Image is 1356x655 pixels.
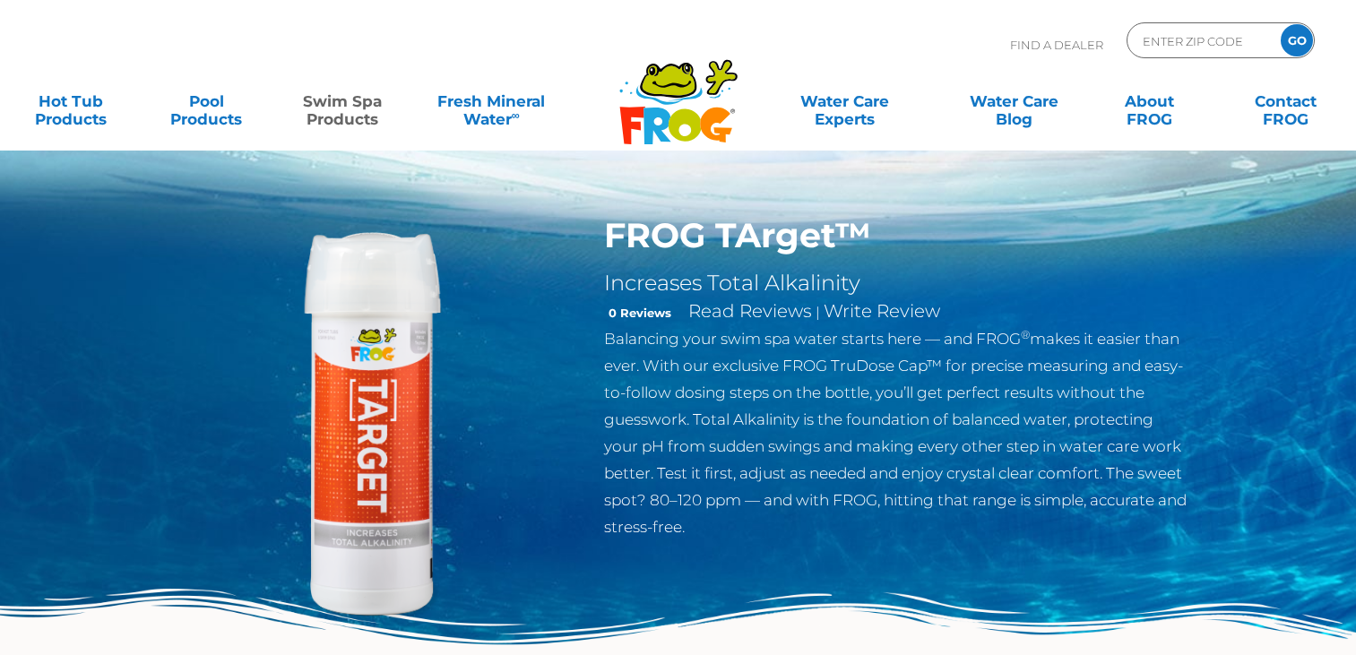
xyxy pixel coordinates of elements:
[824,300,940,322] a: Write Review
[512,108,520,122] sup: ∞
[688,300,812,322] a: Read Reviews
[289,83,395,119] a: Swim SpaProducts
[604,270,1189,297] h2: Increases Total Alkalinity
[1097,83,1203,119] a: AboutFROG
[609,306,671,320] strong: 0 Reviews
[609,36,747,145] img: Frog Products Logo
[18,83,124,119] a: Hot TubProducts
[168,215,578,625] img: TArget-Hot-Tub-Swim-Spa-Support-Chemicals-500x500-1.png
[604,325,1189,540] p: Balancing your swim spa water starts here — and FROG makes it easier than ever. With our exclusiv...
[604,215,1189,256] h1: FROG TArget™
[1232,83,1338,119] a: ContactFROG
[961,83,1067,119] a: Water CareBlog
[1281,24,1313,56] input: GO
[426,83,557,119] a: Fresh MineralWater∞
[1010,22,1103,67] p: Find A Dealer
[816,304,820,321] span: |
[154,83,260,119] a: PoolProducts
[1021,328,1030,341] sup: ®
[759,83,930,119] a: Water CareExperts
